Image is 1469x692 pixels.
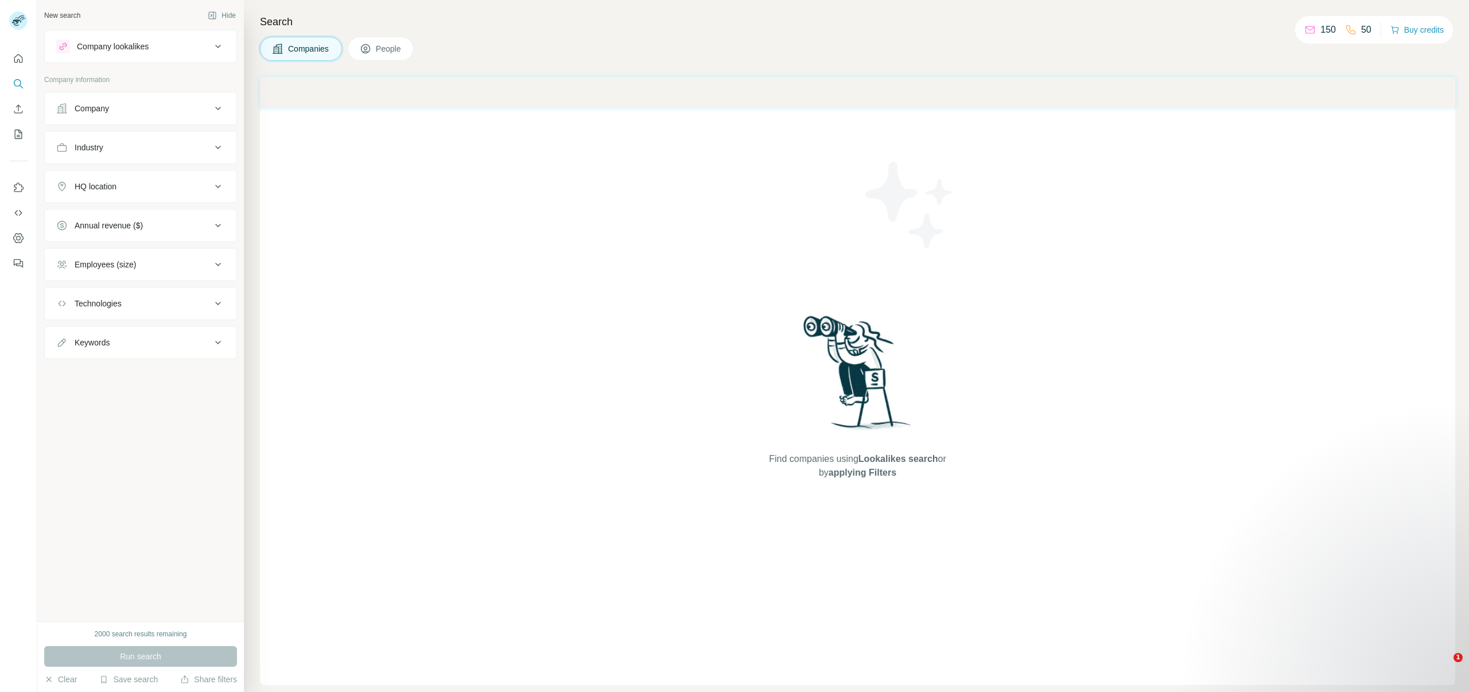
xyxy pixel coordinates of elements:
[798,313,918,441] img: Surfe Illustration - Woman searching with binoculars
[1454,653,1463,662] span: 1
[75,298,122,309] div: Technologies
[9,48,28,69] button: Quick start
[44,674,77,685] button: Clear
[44,75,237,85] p: Company information
[376,43,402,55] span: People
[95,629,187,639] div: 2000 search results remaining
[45,212,236,239] button: Annual revenue ($)
[200,7,244,24] button: Hide
[1361,23,1371,37] p: 50
[9,73,28,94] button: Search
[9,177,28,198] button: Use Surfe on LinkedIn
[9,99,28,119] button: Enrich CSV
[75,337,110,348] div: Keywords
[77,41,149,52] div: Company lookalikes
[99,674,158,685] button: Save search
[45,329,236,356] button: Keywords
[765,452,949,480] span: Find companies using or by
[9,253,28,274] button: Feedback
[45,290,236,317] button: Technologies
[9,228,28,248] button: Dashboard
[1320,23,1336,37] p: 150
[44,10,80,21] div: New search
[45,173,236,200] button: HQ location
[180,674,237,685] button: Share filters
[288,43,330,55] span: Companies
[75,259,136,270] div: Employees (size)
[75,103,109,114] div: Company
[858,454,938,464] span: Lookalikes search
[45,33,236,60] button: Company lookalikes
[75,220,143,231] div: Annual revenue ($)
[45,95,236,122] button: Company
[45,251,236,278] button: Employees (size)
[260,14,1455,30] h4: Search
[1430,653,1458,681] iframe: Intercom live chat
[260,77,1455,107] iframe: Banner
[9,124,28,145] button: My lists
[75,142,103,153] div: Industry
[1390,22,1444,38] button: Buy credits
[9,203,28,223] button: Use Surfe API
[75,181,116,192] div: HQ location
[45,134,236,161] button: Industry
[829,468,896,477] span: applying Filters
[858,153,961,256] img: Surfe Illustration - Stars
